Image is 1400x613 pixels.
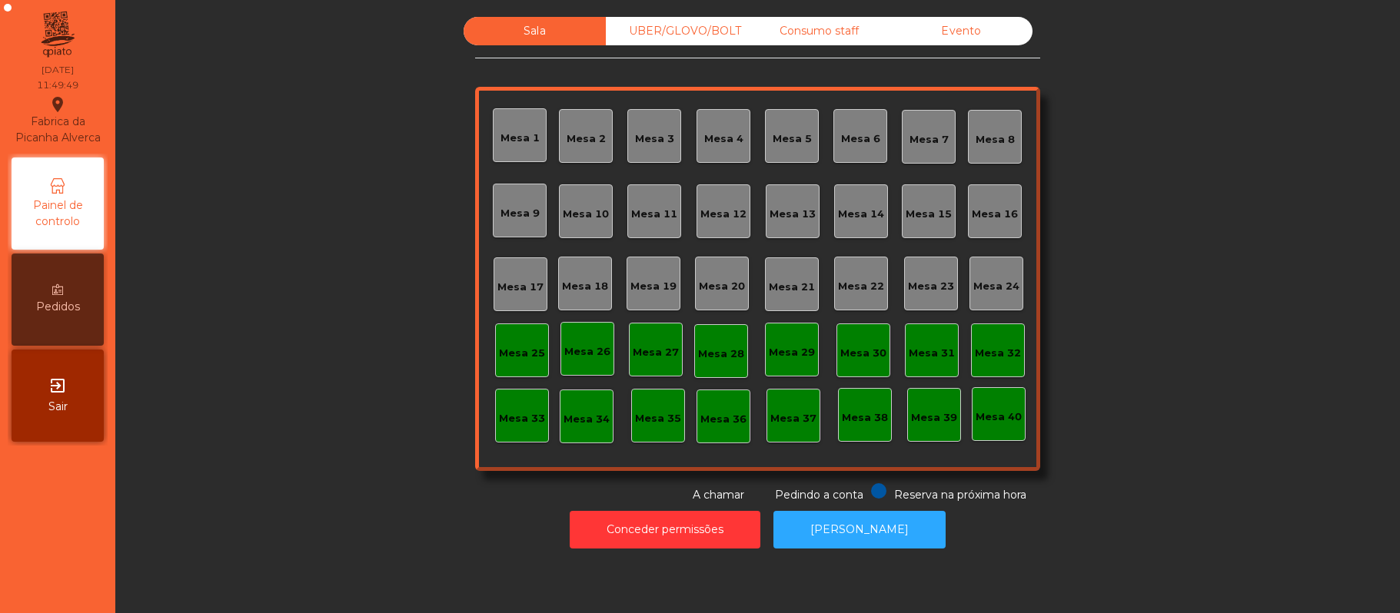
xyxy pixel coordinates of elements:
span: Pedindo a conta [775,488,863,502]
div: Mesa 7 [910,132,949,147]
button: Conceder permissões [570,511,760,548]
div: Mesa 25 [499,346,545,361]
div: Mesa 6 [841,131,880,147]
span: Sair [48,399,68,415]
img: qpiato [38,8,76,61]
div: Mesa 17 [497,280,544,295]
div: Mesa 3 [635,131,674,147]
div: Mesa 12 [700,207,747,222]
div: Mesa 11 [631,207,677,222]
div: Mesa 23 [908,279,954,294]
div: Mesa 36 [700,412,747,427]
div: Mesa 22 [838,279,884,294]
div: Mesa 35 [635,411,681,426]
div: UBER/GLOVO/BOLT [606,17,748,45]
div: Fabrica da Picanha Alverca [12,95,103,146]
div: Mesa 16 [972,207,1018,222]
div: Mesa 34 [564,412,610,427]
div: Mesa 28 [698,346,744,362]
div: Mesa 20 [699,279,745,294]
div: Sala [464,17,606,45]
div: Mesa 40 [976,409,1022,425]
div: Mesa 39 [911,410,957,426]
div: Mesa 19 [630,279,677,294]
div: Mesa 15 [906,207,952,222]
div: Consumo staff [748,17,890,45]
div: Mesa 14 [838,207,884,222]
div: Mesa 31 [909,346,955,361]
div: Mesa 9 [500,206,540,221]
div: Mesa 13 [770,207,816,222]
span: Reserva na próxima hora [894,488,1026,502]
div: Mesa 2 [567,131,606,147]
div: Mesa 26 [564,344,610,360]
span: A chamar [693,488,744,502]
div: Mesa 10 [563,207,609,222]
div: Mesa 27 [633,345,679,360]
div: Mesa 32 [975,346,1021,361]
span: Painel de controlo [15,197,100,230]
div: Mesa 18 [562,279,608,294]
button: [PERSON_NAME] [773,511,946,548]
div: Mesa 37 [770,411,816,426]
div: Mesa 24 [973,279,1019,294]
div: 11:49:49 [37,78,78,92]
i: location_on [48,95,67,114]
span: Pedidos [36,299,80,315]
div: Mesa 30 [840,346,886,361]
div: Mesa 8 [976,132,1015,147]
div: Mesa 5 [773,131,812,147]
i: exit_to_app [48,376,67,395]
div: Mesa 29 [769,345,815,360]
div: Evento [890,17,1033,45]
div: Mesa 21 [769,280,815,295]
div: Mesa 33 [499,411,545,426]
div: Mesa 1 [500,131,540,146]
div: Mesa 38 [842,410,888,426]
div: Mesa 4 [704,131,743,147]
div: [DATE] [42,63,74,77]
